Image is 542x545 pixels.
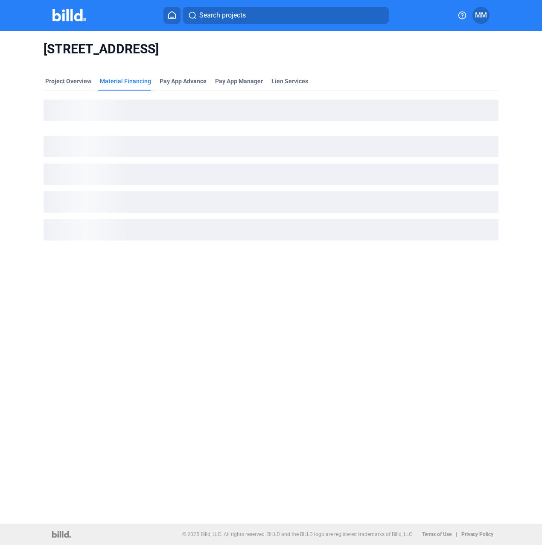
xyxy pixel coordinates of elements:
b: Terms of Use [422,531,452,537]
div: loading [44,164,499,185]
span: Pay App Manager [215,77,263,85]
p: | [456,531,457,537]
span: MM [475,10,487,21]
img: logo [52,531,70,538]
div: loading [44,100,499,121]
span: Search projects [199,10,246,21]
span: [STREET_ADDRESS] [44,41,499,57]
div: loading [44,191,499,213]
img: Billd Company Logo [52,9,86,21]
div: Project Overview [45,77,91,85]
div: Pay App Advance [160,77,207,85]
b: Privacy Policy [461,531,493,537]
p: © 2025 Billd, LLC. All rights reserved. BILLD and the BILLD logo are registered trademarks of Bil... [182,531,414,537]
div: Lien Services [271,77,308,85]
button: Search projects [183,7,389,24]
div: loading [44,219,499,240]
div: Material Financing [100,77,151,85]
div: loading [44,136,499,157]
button: MM [472,7,490,24]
